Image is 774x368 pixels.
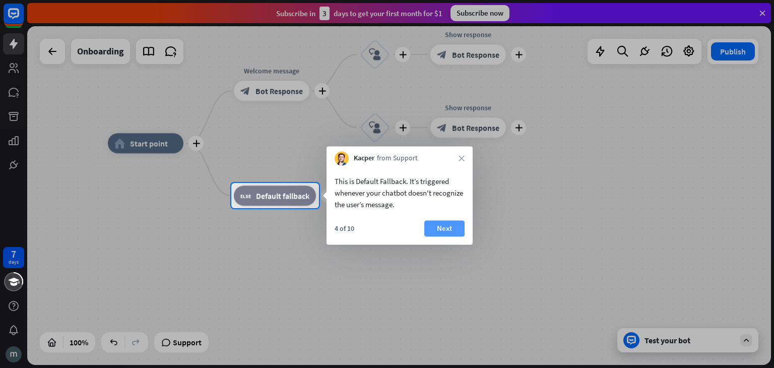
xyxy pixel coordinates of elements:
[377,154,418,164] span: from Support
[424,220,465,236] button: Next
[335,175,465,210] div: This is Default Fallback. It’s triggered whenever your chatbot doesn't recognize the user’s message.
[256,191,309,201] span: Default fallback
[459,155,465,161] i: close
[240,191,251,201] i: block_fallback
[354,154,374,164] span: Kacper
[335,224,354,233] div: 4 of 10
[8,4,38,34] button: Open LiveChat chat widget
